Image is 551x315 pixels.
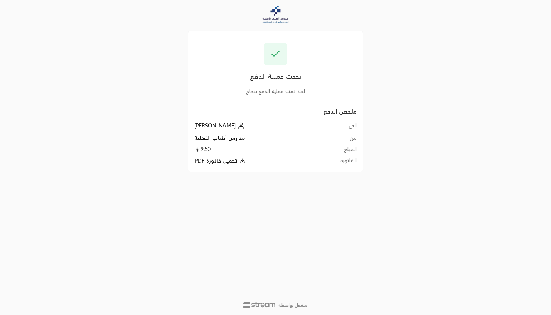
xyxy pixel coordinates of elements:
[259,4,292,25] img: Company Logo
[194,87,357,95] div: لقد تمت عملية الدفع بنجاح
[319,122,357,134] td: الى
[194,107,357,116] h2: ملخص الدفع
[194,157,319,165] button: تحميل فاتورة PDF
[194,71,357,81] div: نجحت عملية الدفع
[194,122,246,129] a: [PERSON_NAME]
[278,302,308,308] p: مشغل بواسطة
[194,145,319,157] td: 9.50
[319,134,357,145] td: من
[319,145,357,157] td: المبلغ
[319,157,357,165] td: الفاتورة
[195,157,237,164] span: تحميل فاتورة PDF
[194,122,236,129] span: [PERSON_NAME]
[194,134,319,145] td: مدارس أطياب الأهلية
